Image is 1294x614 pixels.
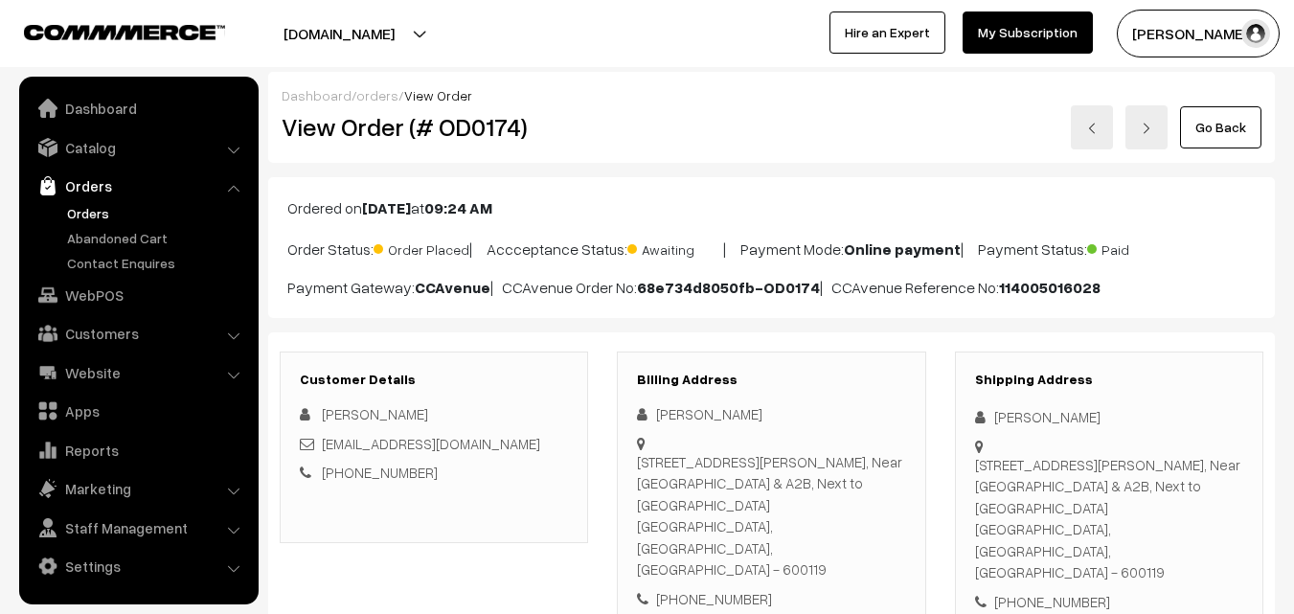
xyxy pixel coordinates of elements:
span: View Order [404,87,472,103]
button: [DOMAIN_NAME] [216,10,462,57]
a: My Subscription [963,11,1093,54]
a: COMMMERCE [24,19,192,42]
a: Customers [24,316,252,351]
img: COMMMERCE [24,25,225,39]
a: Hire an Expert [829,11,945,54]
a: [PHONE_NUMBER] [322,464,438,481]
div: [PHONE_NUMBER] [975,591,1243,613]
span: [PERSON_NAME] [322,405,428,422]
b: [DATE] [362,198,411,217]
a: orders [356,87,398,103]
button: [PERSON_NAME] [1117,10,1280,57]
div: [STREET_ADDRESS][PERSON_NAME], Near [GEOGRAPHIC_DATA] & A2B, Next to [GEOGRAPHIC_DATA] [GEOGRAPHI... [975,454,1243,583]
h3: Shipping Address [975,372,1243,388]
a: Reports [24,433,252,467]
img: user [1241,19,1270,48]
img: right-arrow.png [1141,123,1152,134]
h2: View Order (# OD0174) [282,112,589,142]
a: Staff Management [24,511,252,545]
b: Online payment [844,239,961,259]
p: Ordered on at [287,196,1256,219]
a: WebPOS [24,278,252,312]
a: Settings [24,549,252,583]
a: Abandoned Cart [62,228,252,248]
a: Website [24,355,252,390]
b: 09:24 AM [424,198,492,217]
a: Orders [24,169,252,203]
img: left-arrow.png [1086,123,1098,134]
span: Order Placed [374,235,469,260]
div: [STREET_ADDRESS][PERSON_NAME], Near [GEOGRAPHIC_DATA] & A2B, Next to [GEOGRAPHIC_DATA] [GEOGRAPHI... [637,451,905,580]
a: Go Back [1180,106,1261,148]
a: Dashboard [282,87,352,103]
p: Payment Gateway: | CCAvenue Order No: | CCAvenue Reference No: [287,276,1256,299]
a: Marketing [24,471,252,506]
span: Paid [1087,235,1183,260]
b: CCAvenue [415,278,490,297]
h3: Billing Address [637,372,905,388]
div: [PERSON_NAME] [637,403,905,425]
div: [PERSON_NAME] [975,406,1243,428]
b: 114005016028 [999,278,1101,297]
b: 68e734d8050fb-OD0174 [637,278,820,297]
p: Order Status: | Accceptance Status: | Payment Mode: | Payment Status: [287,235,1256,261]
a: Apps [24,394,252,428]
a: [EMAIL_ADDRESS][DOMAIN_NAME] [322,435,540,452]
h3: Customer Details [300,372,568,388]
a: Contact Enquires [62,253,252,273]
div: [PHONE_NUMBER] [637,588,905,610]
a: Orders [62,203,252,223]
a: Catalog [24,130,252,165]
div: / / [282,85,1261,105]
a: Dashboard [24,91,252,125]
span: Awaiting [627,235,723,260]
